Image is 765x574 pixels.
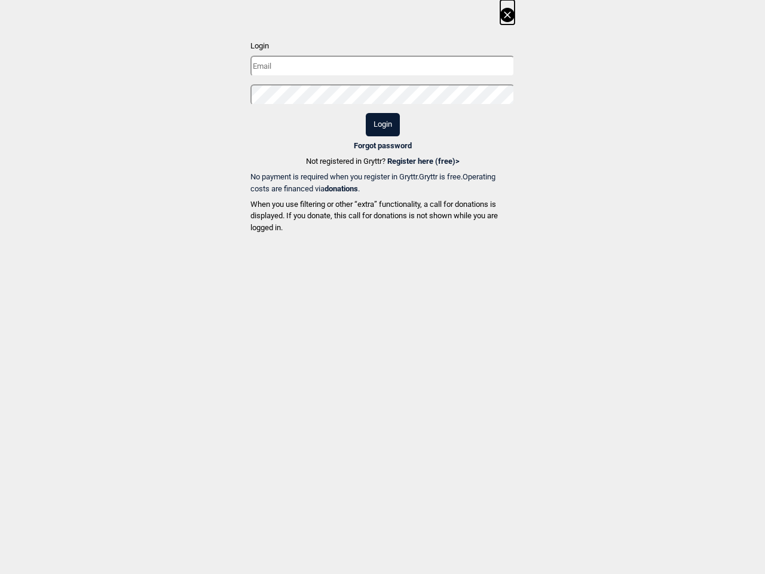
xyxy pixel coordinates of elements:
[250,40,515,52] p: Login
[306,155,460,167] p: Not registered in Gryttr?
[250,199,515,234] p: When you use filtering or other “extra” functionality, a call for donations is displayed. If you ...
[250,171,515,194] a: No payment is required when you register in Gryttr.Gryttr is free.Operating costs are financed vi...
[354,141,412,150] a: Forgot password
[250,56,515,77] input: Email
[366,113,400,136] button: Login
[325,184,358,193] b: donations
[387,157,460,166] a: Register here (free)>
[250,171,515,194] p: No payment is required when you register in Gryttr. Gryttr is free. Operating costs are financed ...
